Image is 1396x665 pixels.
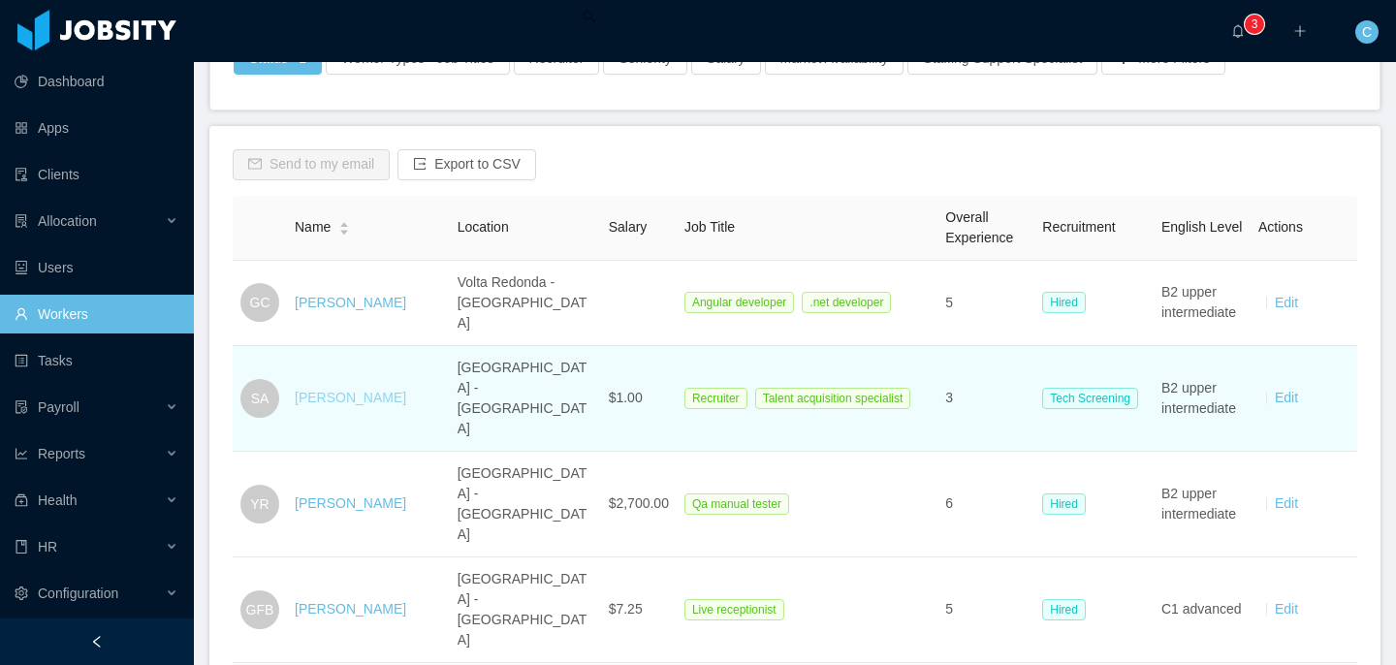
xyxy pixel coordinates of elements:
[38,399,79,415] span: Payroll
[1275,390,1298,405] a: Edit
[15,447,28,460] i: icon: line-chart
[15,586,28,600] i: icon: setting
[684,599,784,620] span: Live receptionist
[802,292,891,313] span: .net developer
[339,220,350,226] i: icon: caret-up
[450,557,601,663] td: [GEOGRAPHIC_DATA] - [GEOGRAPHIC_DATA]
[1042,599,1086,620] span: Hired
[295,495,406,511] a: [PERSON_NAME]
[1042,294,1094,309] a: Hired
[609,390,643,405] span: $1.00
[397,149,536,180] button: icon: exportExport to CSV
[945,209,1013,245] span: Overall Experience
[609,601,643,617] span: $7.25
[15,295,178,333] a: icon: userWorkers
[38,213,97,229] span: Allocation
[38,446,85,461] span: Reports
[1042,493,1086,515] span: Hired
[15,248,178,287] a: icon: robotUsers
[937,452,1034,557] td: 6
[1252,15,1258,34] p: 3
[450,452,601,557] td: [GEOGRAPHIC_DATA] - [GEOGRAPHIC_DATA]
[1154,557,1251,663] td: C1 advanced
[15,493,28,507] i: icon: medicine-box
[15,62,178,101] a: icon: pie-chartDashboard
[937,557,1034,663] td: 5
[1275,495,1298,511] a: Edit
[1362,20,1372,44] span: C
[295,217,331,237] span: Name
[38,492,77,508] span: Health
[295,601,406,617] a: [PERSON_NAME]
[38,586,118,601] span: Configuration
[684,219,735,235] span: Job Title
[458,219,509,235] span: Location
[251,379,270,418] span: SA
[1042,390,1146,405] a: Tech Screening
[338,219,350,233] div: Sort
[1154,452,1251,557] td: B2 upper intermediate
[339,227,350,233] i: icon: caret-down
[1258,219,1303,235] span: Actions
[1154,261,1251,346] td: B2 upper intermediate
[1042,219,1115,235] span: Recruitment
[250,485,269,523] span: YR
[1245,15,1264,34] sup: 3
[1231,24,1245,38] i: icon: bell
[295,295,406,310] a: [PERSON_NAME]
[1275,295,1298,310] a: Edit
[1154,346,1251,452] td: B2 upper intermediate
[450,346,601,452] td: [GEOGRAPHIC_DATA] - [GEOGRAPHIC_DATA]
[1042,601,1094,617] a: Hired
[38,539,57,554] span: HR
[937,261,1034,346] td: 5
[583,10,596,23] i: icon: search
[684,388,747,409] span: Recruiter
[1293,24,1307,38] i: icon: plus
[609,219,648,235] span: Salary
[1042,388,1138,409] span: Tech Screening
[450,261,601,346] td: Volta Redonda - [GEOGRAPHIC_DATA]
[1275,601,1298,617] a: Edit
[15,540,28,554] i: icon: book
[609,495,669,511] span: $2,700.00
[1042,495,1094,511] a: Hired
[246,590,274,629] span: GFB
[937,346,1034,452] td: 3
[15,341,178,380] a: icon: profileTasks
[295,390,406,405] a: [PERSON_NAME]
[15,155,178,194] a: icon: auditClients
[1042,292,1086,313] span: Hired
[684,493,789,515] span: Qa manual tester
[1161,219,1242,235] span: English Level
[15,214,28,228] i: icon: solution
[250,283,270,322] span: GC
[15,109,178,147] a: icon: appstoreApps
[684,292,794,313] span: Angular developer
[755,388,911,409] span: Talent acquisition specialist
[15,400,28,414] i: icon: file-protect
